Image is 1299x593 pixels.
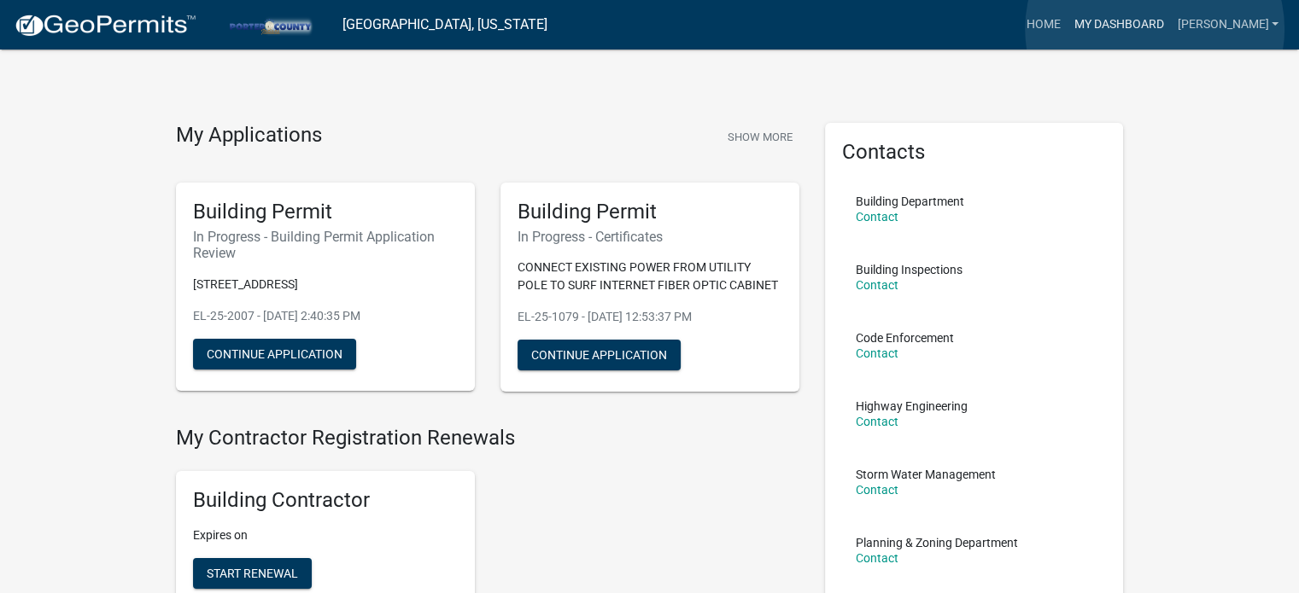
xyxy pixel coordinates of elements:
[856,195,964,207] p: Building Department
[176,123,322,148] h4: My Applications
[518,340,681,370] button: Continue Application
[193,229,458,261] h6: In Progress - Building Permit Application Review
[193,558,312,589] button: Start Renewal
[856,483,898,497] a: Contact
[856,551,898,565] a: Contact
[721,123,799,151] button: Show More
[856,537,1018,549] p: Planning & Zoning Department
[842,140,1107,165] h5: Contacts
[1019,9,1067,41] a: Home
[193,526,458,544] p: Expires on
[193,276,458,294] p: [STREET_ADDRESS]
[856,332,954,344] p: Code Enforcement
[210,13,329,36] img: Porter County, Indiana
[342,10,547,39] a: [GEOGRAPHIC_DATA], [US_STATE]
[207,567,298,580] span: Start Renewal
[518,259,782,294] p: CONNECT EXISTING POWER FROM UTILITY POLE TO SURF INTERNET FIBER OPTIC CABINET
[1067,9,1170,41] a: My Dashboard
[193,200,458,224] h5: Building Permit
[518,308,782,326] p: EL-25-1079 - [DATE] 12:53:37 PM
[518,229,782,245] h6: In Progress - Certificates
[518,200,782,224] h5: Building Permit
[193,339,356,369] button: Continue Application
[193,307,458,325] p: EL-25-2007 - [DATE] 2:40:35 PM
[856,468,996,480] p: Storm Water Management
[856,346,898,360] a: Contact
[193,488,458,513] h5: Building Contractor
[1170,9,1285,41] a: [PERSON_NAME]
[856,415,898,428] a: Contact
[856,400,968,412] p: Highway Engineering
[856,264,963,276] p: Building Inspections
[176,426,799,451] h4: My Contractor Registration Renewals
[856,278,898,292] a: Contact
[856,210,898,224] a: Contact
